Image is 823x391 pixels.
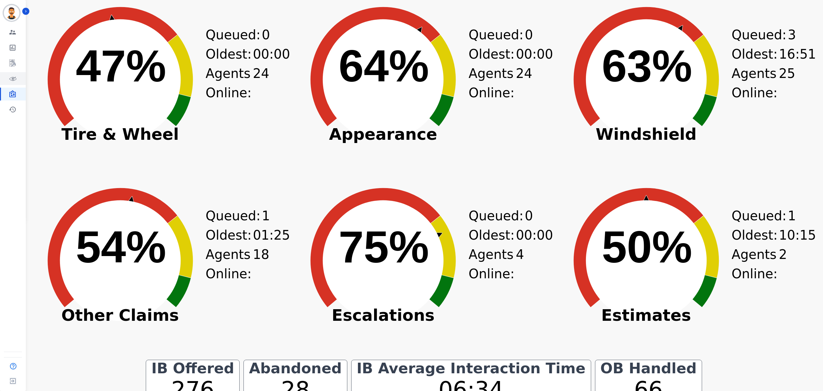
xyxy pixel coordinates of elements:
[32,131,209,138] span: Tire & Wheel
[516,225,553,245] span: 00:00
[253,64,269,102] span: 24
[516,245,524,283] span: 4
[732,245,787,283] div: Agents Online:
[76,41,166,91] text: 47%
[469,245,523,283] div: Agents Online:
[779,64,795,102] span: 25
[732,44,780,64] div: Oldest:
[732,64,787,102] div: Agents Online:
[602,222,692,272] text: 50%
[206,25,254,44] div: Queued:
[206,206,254,225] div: Queued:
[779,225,816,245] span: 10:15
[76,222,166,272] text: 54%
[732,225,780,245] div: Oldest:
[206,44,254,64] div: Oldest:
[558,131,735,138] span: Windshield
[253,225,290,245] span: 01:25
[469,206,517,225] div: Queued:
[294,131,472,138] span: Appearance
[779,44,816,64] span: 16:51
[469,225,517,245] div: Oldest:
[788,206,796,225] span: 1
[732,25,780,44] div: Queued:
[516,64,532,102] span: 24
[262,206,270,225] span: 1
[525,25,533,44] span: 0
[150,364,235,373] div: IB Offered
[294,312,472,319] span: Escalations
[339,41,429,91] text: 64%
[206,225,254,245] div: Oldest:
[788,25,796,44] span: 3
[355,364,587,373] div: IB Average Interaction Time
[558,312,735,319] span: Estimates
[516,44,553,64] span: 00:00
[32,312,209,319] span: Other Claims
[469,64,523,102] div: Agents Online:
[253,44,290,64] span: 00:00
[253,245,269,283] span: 18
[779,245,787,283] span: 2
[732,206,780,225] div: Queued:
[469,25,517,44] div: Queued:
[469,44,517,64] div: Oldest:
[206,245,261,283] div: Agents Online:
[525,206,533,225] span: 0
[248,364,343,373] div: Abandoned
[339,222,429,272] text: 75%
[599,364,698,373] div: OB Handled
[602,41,692,91] text: 63%
[262,25,270,44] span: 0
[4,5,19,21] img: Bordered avatar
[206,64,261,102] div: Agents Online:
